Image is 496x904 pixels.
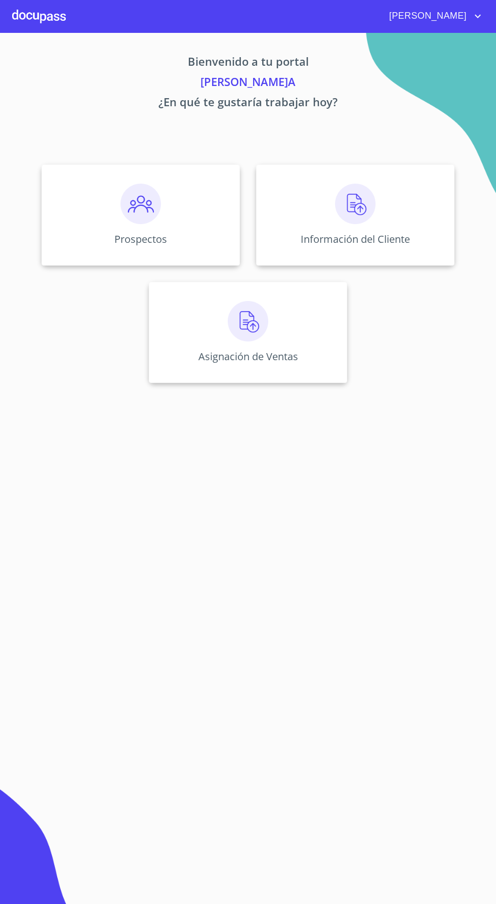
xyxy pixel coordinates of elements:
[335,184,376,224] img: carga.png
[12,94,484,114] p: ¿En qué te gustaría trabajar hoy?
[382,8,472,24] span: [PERSON_NAME]
[12,53,484,73] p: Bienvenido a tu portal
[301,232,410,246] p: Información del Cliente
[114,232,167,246] p: Prospectos
[198,350,298,363] p: Asignación de Ventas
[120,184,161,224] img: prospectos.png
[12,73,484,94] p: [PERSON_NAME]A
[382,8,484,24] button: account of current user
[228,301,268,341] img: carga.png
